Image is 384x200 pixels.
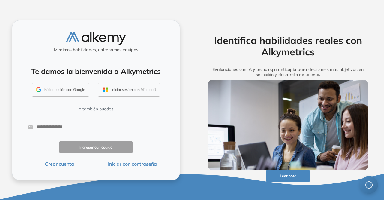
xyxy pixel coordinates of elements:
[15,47,177,52] h5: Medimos habilidades, entrenamos equipos
[96,160,169,168] button: Iniciar con contraseña
[32,83,89,97] button: Iniciar sesión con Google
[208,80,368,170] img: img-more-info
[199,35,377,58] h2: Identifica habilidades reales con Alkymetrics
[365,181,373,189] span: message
[66,32,126,45] img: logo-alkemy
[79,106,113,112] span: o también puedes
[266,170,310,182] button: Leer nota
[20,67,172,76] h4: Te damos la bienvenida a Alkymetrics
[59,141,133,153] button: Ingresar con código
[98,83,160,97] button: Iniciar sesión con Microsoft
[36,87,41,92] img: GMAIL_ICON
[199,67,377,77] h5: Evaluaciones con IA y tecnología anticopia para decisiones más objetivas en selección y desarroll...
[23,160,96,168] button: Crear cuenta
[102,86,109,93] img: OUTLOOK_ICON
